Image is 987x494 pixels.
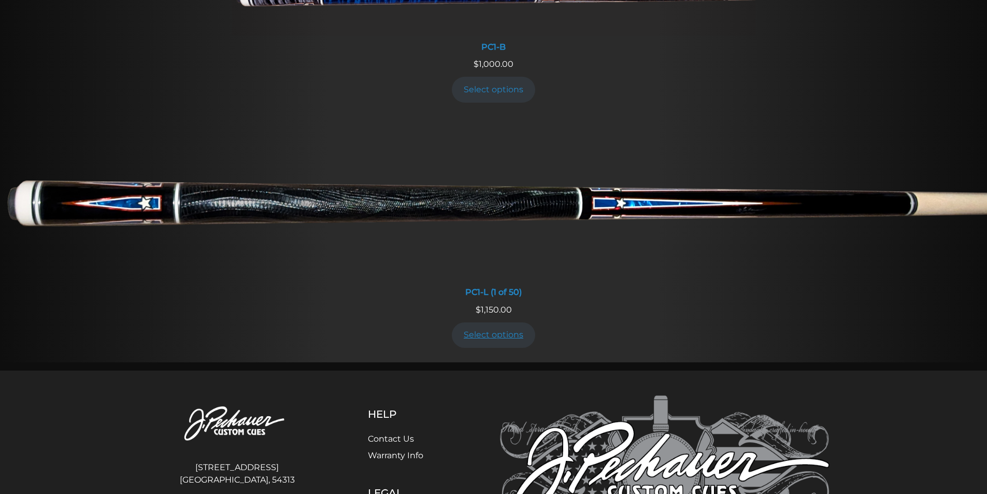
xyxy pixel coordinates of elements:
span: 1,000.00 [474,59,513,69]
address: [STREET_ADDRESS] [GEOGRAPHIC_DATA], 54313 [158,457,317,490]
span: $ [474,59,479,69]
img: Pechauer Custom Cues [158,396,317,453]
span: $ [476,305,481,315]
h5: Help [368,408,448,420]
a: Add to cart: “PC1-L (1 of 50)” [452,322,536,348]
a: Add to cart: “PC1-B” [452,77,536,102]
a: Warranty Info [368,450,423,460]
div: PC1-B [232,42,755,52]
a: Contact Us [368,434,414,444]
span: 1,150.00 [476,305,512,315]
